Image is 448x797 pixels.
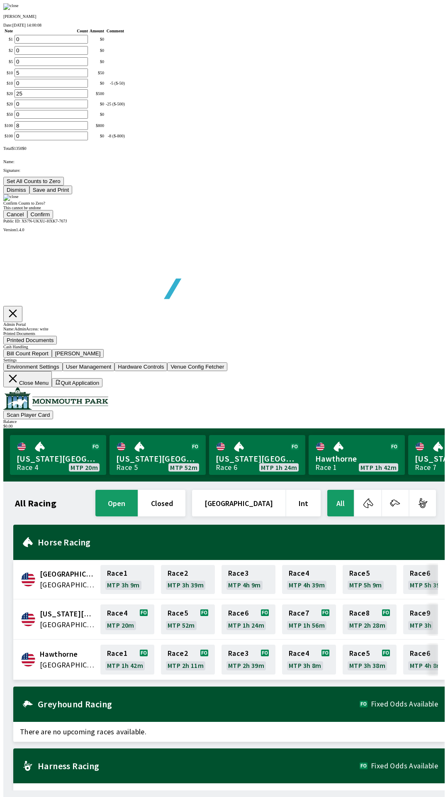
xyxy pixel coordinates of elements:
span: XS7N-UKXU-HXK7-767J [22,219,67,223]
a: Race5MTP 3h 38m [343,645,397,675]
span: Race 8 [349,610,370,616]
span: Hawthorne [315,453,398,464]
div: Balance [3,419,445,424]
span: Race 2 [168,650,188,657]
div: $ 0 [90,81,104,86]
span: Race 6 [228,610,248,616]
span: Hawthorne [40,649,95,660]
button: closed [139,490,185,516]
a: Race2MTP 2h 11m [161,645,215,675]
th: Count [14,28,88,34]
span: Race 3 [228,570,248,577]
button: Set All Counts to Zero [3,177,64,186]
p: Signature: [3,168,445,173]
div: $ 500 [90,91,104,96]
div: Public ID: [3,219,445,223]
div: $ 0 [90,112,104,117]
div: $ 0.00 [3,424,445,428]
div: -8 ($-800) [106,134,125,138]
a: [US_STATE][GEOGRAPHIC_DATA]Race 6MTP 1h 24m [209,435,305,475]
span: MTP 3h [410,622,431,628]
a: Race6MTP 1h 24m [222,604,275,634]
div: $ 0 [90,134,104,138]
div: Race 7 [415,464,436,471]
div: Version 1.4.0 [3,227,445,232]
span: MTP 2h 39m [228,662,264,669]
span: MTP 2h 11m [168,662,204,669]
span: MTP 4h 9m [228,582,261,588]
h2: Greyhound Racing [38,701,360,707]
span: Race 5 [349,570,370,577]
span: Race 1 [107,570,127,577]
div: -5 ($-50) [106,81,125,86]
img: venue logo [3,387,108,410]
a: Race4MTP 20m [100,604,154,634]
div: Race 1 [315,464,337,471]
span: MTP 3h 38m [349,662,385,669]
td: $ 5 [4,57,13,66]
span: United States [40,579,95,590]
span: MTP 1h 24m [261,464,297,471]
span: $ 1350 [12,146,22,151]
a: Race8MTP 2h 28m [343,604,397,634]
span: MTP 1h 56m [289,622,325,628]
a: Race3MTP 4h 9m [222,565,275,594]
button: Confirm [27,210,54,219]
button: Hardware Controls [114,362,167,371]
span: MTP 20m [107,622,134,628]
span: Race 1 [107,650,127,657]
h2: Horse Racing [38,539,438,545]
span: Race 6 [410,570,430,577]
button: All [327,490,354,516]
span: Fixed Odds Available [371,701,438,707]
span: Race 4 [289,650,309,657]
button: Close Menu [3,371,52,387]
span: $ 0 [22,146,26,151]
button: open [95,490,138,516]
td: $ 20 [4,89,13,98]
span: MTP 1h 24m [228,622,264,628]
div: Race 5 [116,464,138,471]
span: MTP 3h 9m [107,582,140,588]
a: [US_STATE][GEOGRAPHIC_DATA]Race 4MTP 20m [10,435,106,475]
div: This cannot be undone [3,205,445,210]
div: Name: Admin Access: write [3,327,445,331]
span: MTP 52m [168,622,195,628]
div: -25 ($-500) [106,102,125,106]
button: [PERSON_NAME] [52,349,104,358]
button: Int [286,490,321,516]
span: MTP 20m [71,464,98,471]
div: $ 0 [90,59,104,64]
span: Race 5 [168,610,188,616]
span: MTP 1h 42m [360,464,397,471]
h2: Harness Racing [38,763,360,769]
div: Settings [3,358,445,362]
span: Fixed Odds Available [371,763,438,769]
span: Canterbury Park [40,569,95,579]
div: Date: [3,23,445,27]
span: Race 2 [168,570,188,577]
button: Environment Settings [3,362,63,371]
td: $ 20 [4,99,13,109]
span: Delaware Park [40,609,95,619]
td: $ 50 [4,110,13,119]
button: Venue Config Fetcher [167,362,227,371]
a: Race2MTP 3h 39m [161,565,215,594]
span: Race 4 [107,610,127,616]
a: Race1MTP 1h 42m [100,645,154,675]
a: HawthorneRace 1MTP 1h 42m [309,435,405,475]
a: Race1MTP 3h 9m [100,565,154,594]
button: Cancel [3,210,27,219]
span: [US_STATE][GEOGRAPHIC_DATA] [116,453,199,464]
span: Race 7 [289,610,309,616]
th: Comment [105,28,125,34]
img: global tote logo [22,232,261,320]
span: MTP 5h 39m [410,582,446,588]
span: [DATE] 14:00:08 [12,23,41,27]
a: Race5MTP 52m [161,604,215,634]
span: MTP 3h 8m [289,662,321,669]
p: Name: [3,159,445,164]
div: Admin Portal [3,322,445,327]
a: Race4MTP 4h 39m [282,565,336,594]
div: $ 800 [90,123,104,128]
